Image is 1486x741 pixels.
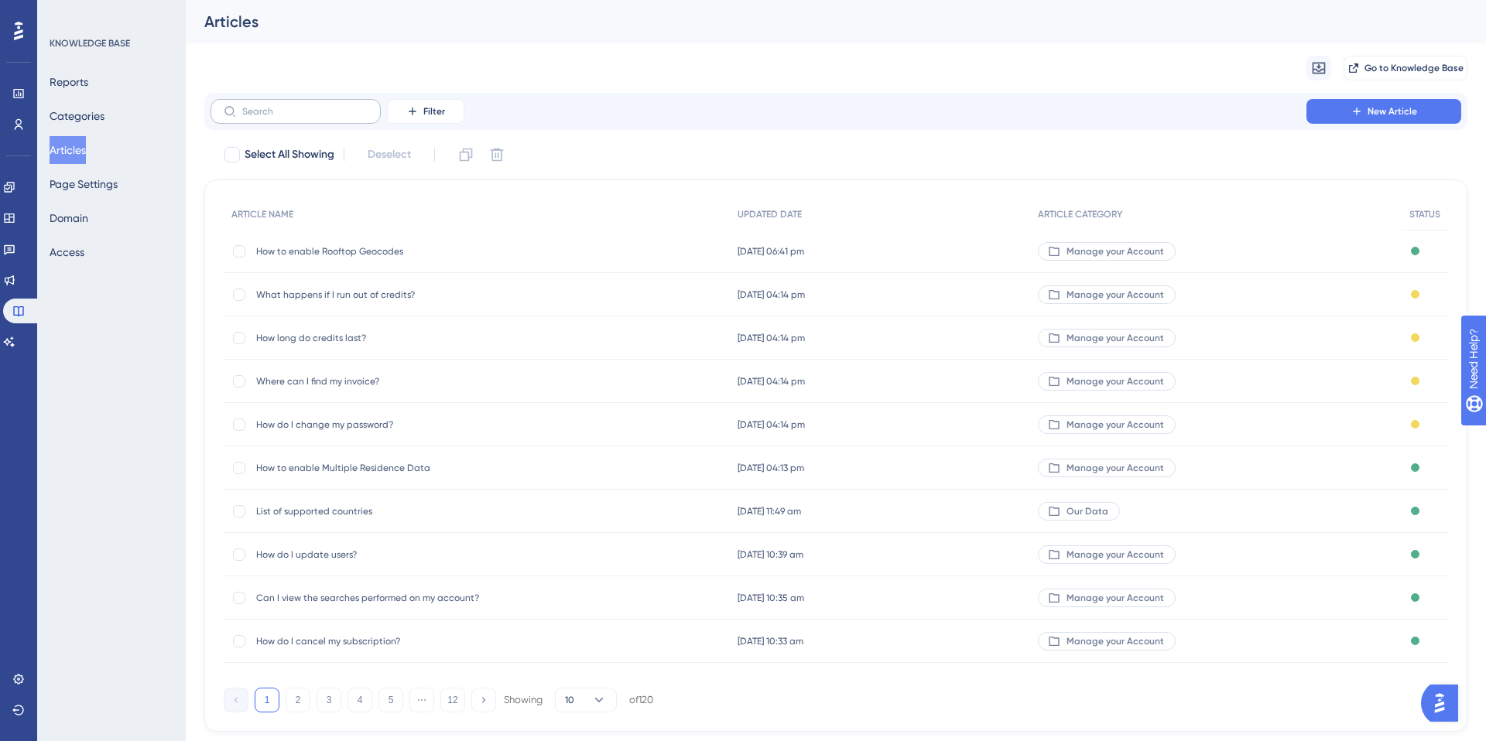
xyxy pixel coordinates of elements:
span: [DATE] 04:14 pm [738,289,805,301]
span: [DATE] 10:33 am [738,635,803,647]
button: 12 [440,688,465,712]
iframe: UserGuiding AI Assistant Launcher [1421,680,1467,726]
div: Showing [504,693,543,707]
input: Search [242,106,368,117]
button: Filter [387,99,464,124]
span: How to enable Rooftop Geocodes [256,245,504,258]
span: What happens if I run out of credits? [256,289,504,301]
span: Manage your Account [1067,375,1164,388]
span: Manage your Account [1067,548,1164,561]
span: [DATE] 04:14 pm [738,375,805,388]
span: [DATE] 04:13 pm [738,462,804,474]
button: Articles [50,136,86,164]
span: [DATE] 06:41 pm [738,245,804,258]
span: Where can I find my invoice? [256,375,504,388]
span: How to enable Multiple Residence Data [256,462,504,474]
button: Domain [50,204,88,232]
span: How long do credits last? [256,332,504,344]
span: How do I change my password? [256,418,504,431]
button: Go to Knowledge Base [1344,56,1467,80]
button: Page Settings [50,170,118,198]
span: Manage your Account [1067,332,1164,344]
button: Access [50,238,84,266]
span: New Article [1368,105,1417,118]
span: Go to Knowledge Base [1364,62,1464,74]
span: [DATE] 10:35 am [738,592,804,604]
span: Select All Showing [245,145,334,164]
div: of 120 [629,693,653,707]
span: Manage your Account [1067,245,1164,258]
button: Deselect [354,141,425,169]
span: [DATE] 11:49 am [738,505,801,517]
span: ARTICLE NAME [231,208,293,220]
span: How do I cancel my subscription? [256,635,504,647]
span: 10 [565,694,574,706]
button: 10 [555,688,617,712]
span: [DATE] 04:14 pm [738,332,805,344]
span: Manage your Account [1067,592,1164,604]
button: ⋯ [409,688,434,712]
span: List of supported countries [256,505,504,517]
span: Need Help? [36,4,97,22]
button: Reports [50,68,88,96]
span: Manage your Account [1067,635,1164,647]
span: STATUS [1409,208,1440,220]
button: 4 [348,688,372,712]
button: Categories [50,102,104,130]
span: UPDATED DATE [738,208,802,220]
button: 5 [378,688,403,712]
span: Our Data [1067,505,1108,517]
span: Filter [423,105,445,118]
button: 2 [286,688,310,712]
span: [DATE] 04:14 pm [738,418,805,431]
span: Manage your Account [1067,462,1164,474]
span: Can I view the searches performed on my account? [256,592,504,604]
span: Manage your Account [1067,289,1164,301]
span: Deselect [368,145,411,164]
span: [DATE] 10:39 am [738,548,803,561]
span: ARTICLE CATEGORY [1038,208,1122,220]
div: Articles [204,11,1429,32]
button: 1 [255,688,279,712]
button: New Article [1306,99,1461,124]
span: Manage your Account [1067,418,1164,431]
div: KNOWLEDGE BASE [50,37,130,50]
span: How do I update users? [256,548,504,561]
button: 3 [317,688,341,712]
